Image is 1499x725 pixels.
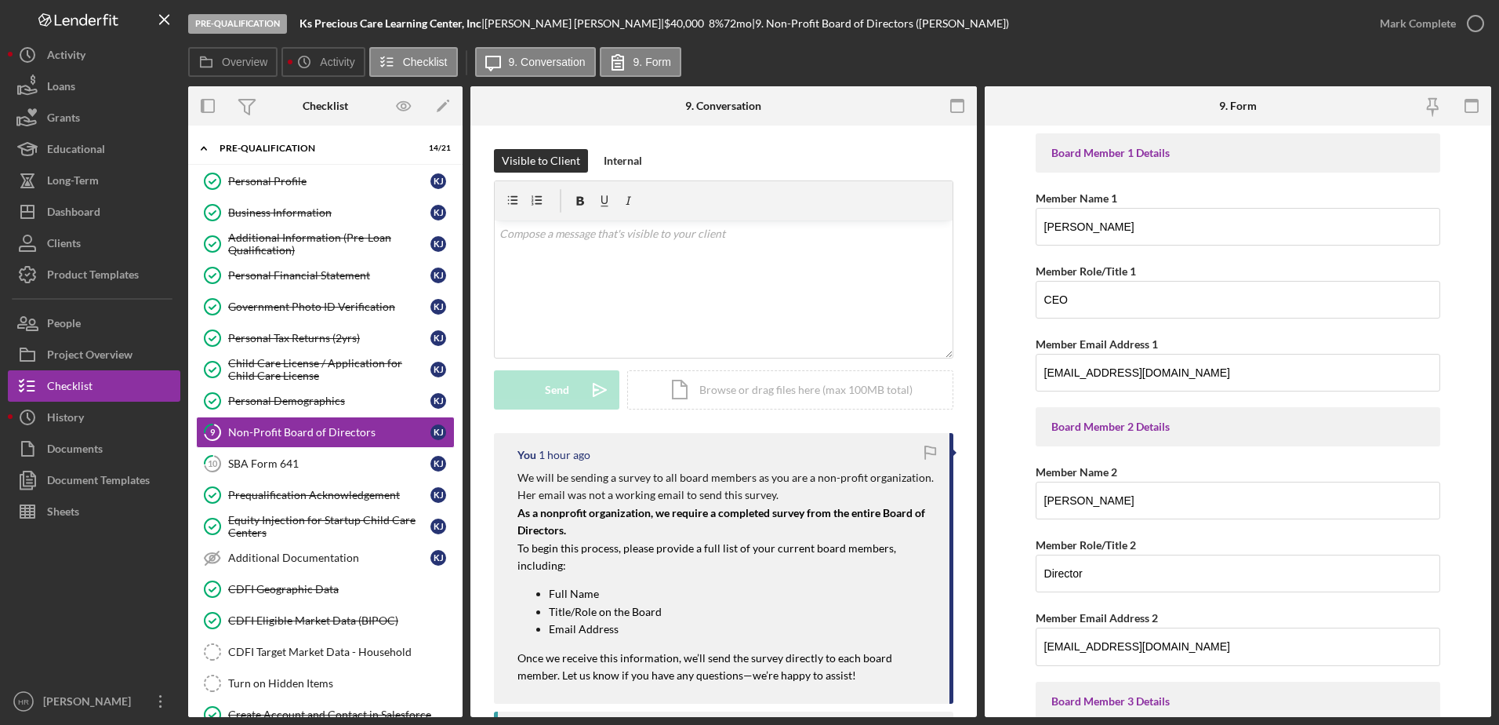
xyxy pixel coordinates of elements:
mark: Email Address [549,622,619,636]
a: Equity Injection for Startup Child Care CentersKJ [196,511,455,542]
button: Internal [596,149,650,173]
b: Ks Precious Care Learning Center, Inc [299,16,481,30]
mark: To begin this process, please provide a full list of your current board members, including: [517,541,898,572]
div: Mark Complete [1380,8,1456,39]
div: K J [430,299,446,315]
div: Additional Documentation [228,552,430,564]
div: [PERSON_NAME] [PERSON_NAME] | [485,17,664,30]
a: Business InformationKJ [196,197,455,228]
button: 9. Form [600,47,681,77]
div: Pre-Qualification [188,14,287,34]
div: Long-Term [47,165,99,200]
a: Educational [8,133,180,165]
iframe: Intercom live chat [1446,656,1483,694]
div: People [47,308,81,343]
div: SBA Form 641 [228,457,430,470]
a: Government Photo ID VerificationKJ [196,291,455,322]
div: K J [430,205,446,220]
div: Board Member 3 Details [1051,695,1425,708]
a: Prequalification AcknowledgementKJ [196,479,455,511]
div: K J [430,330,446,346]
label: Member Role/Title 1 [1036,264,1136,278]
button: People [8,308,180,339]
div: Grants [47,102,80,137]
a: Loans [8,71,180,102]
label: 9. Form [633,56,671,68]
div: History [47,402,84,437]
div: Clients [47,228,81,263]
mark: As a nonprofit organization, we require a completed survey from the entire Board of Directors. [517,506,927,537]
div: K J [430,424,446,440]
a: Personal Tax Returns (2yrs)KJ [196,322,455,354]
label: Checklist [403,56,448,68]
a: Documents [8,433,180,465]
div: Dashboard [47,196,100,231]
div: You [517,449,536,461]
a: Child Care License / Application for Child Care LicenseKJ [196,354,455,385]
a: CDFI Geographic Data [196,574,455,605]
label: Overview [222,56,267,68]
div: Board Member 1 Details [1051,147,1425,159]
text: HR [18,698,29,706]
a: Long-Term [8,165,180,196]
label: Member Name 1 [1036,191,1117,205]
div: Child Care License / Application for Child Care License [228,357,430,382]
span: $40,000 [664,16,704,30]
button: Project Overview [8,339,180,370]
mark: Full Name [549,587,599,600]
div: Educational [47,133,105,169]
div: Sheets [47,496,79,531]
div: Create Account and Contact in Salesforce [228,709,454,721]
a: CDFI Eligible Market Data (BIPOC) [196,605,455,636]
label: Member Email Address 1 [1036,337,1158,351]
a: Activity [8,39,180,71]
a: Additional Information (Pre-Loan Qualification)KJ [196,228,455,260]
button: Clients [8,228,180,259]
button: Send [494,370,619,410]
a: Product Templates [8,259,180,290]
div: Business Information [228,206,430,219]
button: Grants [8,102,180,133]
label: Member Email Address 2 [1036,611,1158,625]
div: Government Photo ID Verification [228,301,430,313]
div: Internal [604,149,642,173]
div: Non-Profit Board of Directors [228,426,430,439]
div: Project Overview [47,339,132,374]
button: HR[PERSON_NAME] [8,686,180,717]
div: 9. Conversation [685,100,761,112]
div: K J [430,456,446,472]
div: Pre-Qualification [220,144,412,153]
button: Dashboard [8,196,180,228]
a: Additional DocumentationKJ [196,542,455,574]
button: Checklist [8,370,180,402]
button: History [8,402,180,433]
div: Product Templates [47,259,139,294]
button: Document Templates [8,465,180,496]
div: CDFI Target Market Data - Household [228,646,454,658]
div: Documents [47,433,103,468]
div: Loans [47,71,75,106]
div: K J [430,362,446,377]
div: 14 / 21 [423,144,451,153]
a: 9Non-Profit Board of DirectorsKJ [196,417,455,448]
div: K J [430,236,446,252]
button: Activity [281,47,365,77]
button: Visible to Client [494,149,588,173]
mark: Once we receive this information, we’ll send the survey directly to each board member. Let us kno... [517,651,895,682]
div: Turn on Hidden Items [228,677,454,690]
button: 9. Conversation [475,47,596,77]
button: Sheets [8,496,180,527]
div: Checklist [303,100,348,112]
div: 9. Form [1219,100,1257,112]
a: Personal Financial StatementKJ [196,260,455,291]
div: | [299,17,485,30]
time: 2025-09-17 14:40 [539,449,590,461]
div: CDFI Geographic Data [228,583,454,596]
tspan: 9 [210,427,216,437]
